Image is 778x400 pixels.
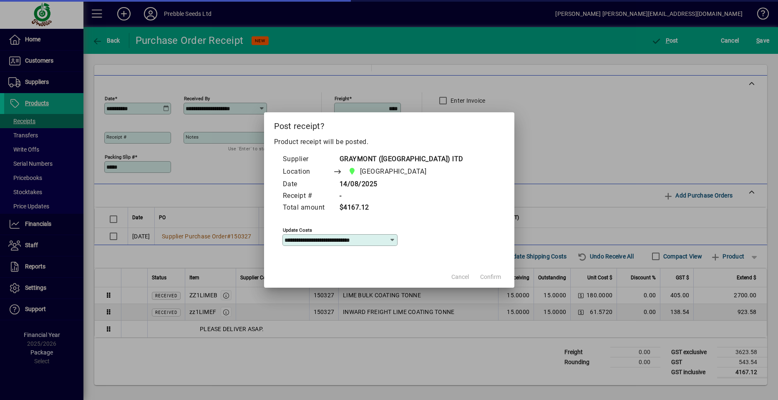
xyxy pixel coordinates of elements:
[333,179,463,190] td: 14/08/2025
[264,112,514,137] h2: Post receipt?
[282,165,333,179] td: Location
[333,190,463,202] td: -
[282,154,333,165] td: Supplier
[282,190,333,202] td: Receipt #
[360,167,427,177] span: [GEOGRAPHIC_DATA]
[282,202,333,214] td: Total amount
[282,179,333,190] td: Date
[274,137,504,147] p: Product receipt will be posted.
[346,166,430,177] span: CHRISTCHURCH
[283,227,312,233] mat-label: Update costs
[333,202,463,214] td: $4167.12
[333,154,463,165] td: GRAYMONT ([GEOGRAPHIC_DATA]) lTD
